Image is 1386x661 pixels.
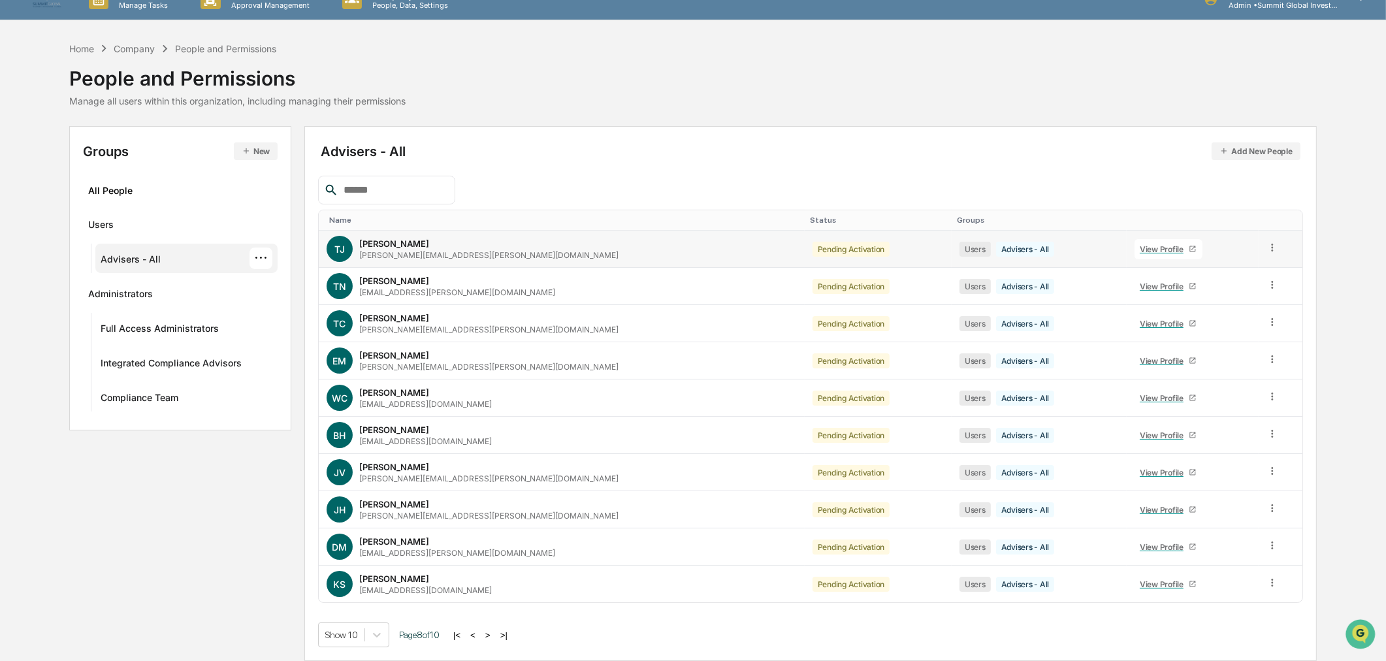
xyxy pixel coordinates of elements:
[69,56,406,90] div: People and Permissions
[334,244,345,255] span: TJ
[1135,388,1202,408] a: View Profile
[996,279,1055,294] div: Advisers - All
[334,467,346,478] span: JV
[1135,462,1202,483] a: View Profile
[95,166,105,176] div: 🗄️
[333,430,346,441] span: BH
[359,250,619,260] div: [PERSON_NAME][EMAIL_ADDRESS][PERSON_NAME][DOMAIN_NAME]
[83,142,278,160] div: Groups
[1212,142,1300,160] button: Add New People
[332,541,347,553] span: DM
[359,276,429,286] div: [PERSON_NAME]
[8,184,88,208] a: 🔎Data Lookup
[1269,216,1297,225] div: Toggle SortBy
[108,1,174,10] p: Manage Tasks
[359,425,429,435] div: [PERSON_NAME]
[13,166,24,176] div: 🖐️
[329,216,799,225] div: Toggle SortBy
[959,279,991,294] div: Users
[92,221,158,231] a: Powered byPylon
[333,281,346,292] span: TN
[399,630,440,640] span: Page 8 of 10
[996,502,1055,517] div: Advisers - All
[108,165,162,178] span: Attestations
[88,180,272,201] div: All People
[959,465,991,480] div: Users
[321,142,1300,160] div: Advisers - All
[359,325,619,334] div: [PERSON_NAME][EMAIL_ADDRESS][PERSON_NAME][DOMAIN_NAME]
[1135,500,1202,520] a: View Profile
[813,428,890,443] div: Pending Activation
[1135,351,1202,371] a: View Profile
[1140,244,1189,254] div: View Profile
[1135,574,1202,594] a: View Profile
[89,159,167,183] a: 🗄️Attestations
[359,399,492,409] div: [EMAIL_ADDRESS][DOMAIN_NAME]
[1218,1,1340,10] p: Admin • Summit Global Investments
[359,387,429,398] div: [PERSON_NAME]
[13,27,238,48] p: How can we help?
[1135,276,1202,297] a: View Profile
[959,428,991,443] div: Users
[1140,282,1189,291] div: View Profile
[101,323,219,338] div: Full Access Administrators
[359,238,429,249] div: [PERSON_NAME]
[959,577,991,592] div: Users
[359,511,619,521] div: [PERSON_NAME][EMAIL_ADDRESS][PERSON_NAME][DOMAIN_NAME]
[44,100,214,113] div: Start new chat
[222,104,238,120] button: Start new chat
[234,142,278,160] button: New
[359,474,619,483] div: [PERSON_NAME][EMAIL_ADDRESS][PERSON_NAME][DOMAIN_NAME]
[996,428,1055,443] div: Advisers - All
[813,242,890,257] div: Pending Activation
[333,318,346,329] span: TC
[813,502,890,517] div: Pending Activation
[26,165,84,178] span: Preclearance
[359,548,555,558] div: [EMAIL_ADDRESS][PERSON_NAME][DOMAIN_NAME]
[959,540,991,555] div: Users
[1140,468,1189,477] div: View Profile
[1135,239,1202,259] a: View Profile
[813,577,890,592] div: Pending Activation
[1140,579,1189,589] div: View Profile
[810,216,946,225] div: Toggle SortBy
[1140,430,1189,440] div: View Profile
[333,579,346,590] span: KS
[359,313,429,323] div: [PERSON_NAME]
[69,43,94,54] div: Home
[813,279,890,294] div: Pending Activation
[101,357,242,373] div: Integrated Compliance Advisors
[250,248,272,269] div: ···
[101,253,161,269] div: Advisers - All
[1135,314,1202,334] a: View Profile
[996,577,1055,592] div: Advisers - All
[359,362,619,372] div: [PERSON_NAME][EMAIL_ADDRESS][PERSON_NAME][DOMAIN_NAME]
[1140,356,1189,366] div: View Profile
[332,355,346,366] span: EM
[1135,537,1202,557] a: View Profile
[813,316,890,331] div: Pending Activation
[996,242,1055,257] div: Advisers - All
[130,221,158,231] span: Pylon
[13,100,37,123] img: 1746055101610-c473b297-6a78-478c-a979-82029cc54cd1
[332,393,347,404] span: WC
[996,465,1055,480] div: Advisers - All
[101,392,178,408] div: Compliance Team
[8,159,89,183] a: 🖐️Preclearance
[359,573,429,584] div: [PERSON_NAME]
[1135,425,1202,445] a: View Profile
[1140,319,1189,329] div: View Profile
[813,391,890,406] div: Pending Activation
[221,1,316,10] p: Approval Management
[359,585,492,595] div: [EMAIL_ADDRESS][DOMAIN_NAME]
[996,353,1055,368] div: Advisers - All
[44,113,165,123] div: We're available if you need us!
[813,353,890,368] div: Pending Activation
[13,191,24,201] div: 🔎
[813,465,890,480] div: Pending Activation
[88,219,114,234] div: Users
[449,630,464,641] button: |<
[1140,393,1189,403] div: View Profile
